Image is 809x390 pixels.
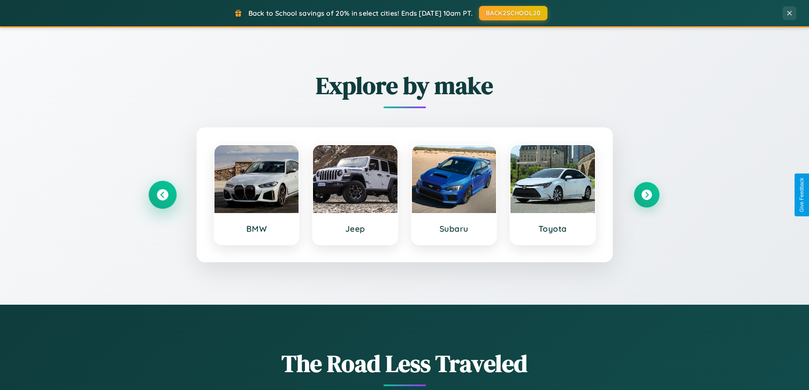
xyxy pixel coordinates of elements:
[223,224,290,234] h3: BMW
[321,224,389,234] h3: Jeep
[479,6,547,20] button: BACK2SCHOOL20
[248,9,473,17] span: Back to School savings of 20% in select cities! Ends [DATE] 10am PT.
[150,69,660,102] h2: Explore by make
[150,347,660,380] h1: The Road Less Traveled
[420,224,488,234] h3: Subaru
[519,224,586,234] h3: Toyota
[799,178,805,212] div: Give Feedback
